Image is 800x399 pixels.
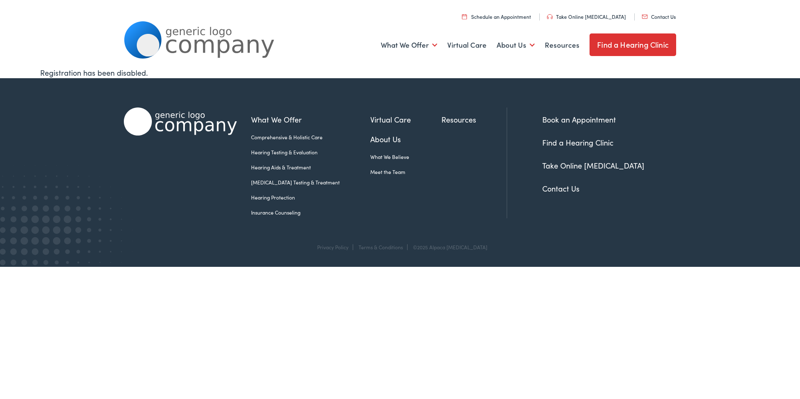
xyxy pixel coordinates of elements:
div: Registration has been disabled. [40,67,760,78]
a: What We Believe [370,153,441,161]
a: Virtual Care [370,114,441,125]
a: Insurance Counseling [251,209,370,216]
a: Hearing Aids & Treatment [251,164,370,171]
div: ©2025 Alpaca [MEDICAL_DATA] [409,244,487,250]
a: What We Offer [381,30,437,61]
img: utility icon [547,14,553,19]
img: utility icon [462,14,467,19]
a: Terms & Conditions [359,243,403,251]
a: Schedule an Appointment [462,13,531,20]
a: Find a Hearing Clinic [590,33,676,56]
a: Privacy Policy [317,243,349,251]
a: Contact Us [642,13,676,20]
a: Resources [545,30,579,61]
a: What We Offer [251,114,370,125]
a: Virtual Care [447,30,487,61]
a: About Us [497,30,535,61]
a: Meet the Team [370,168,441,176]
a: Find a Hearing Clinic [542,137,613,148]
img: Alpaca Audiology [124,107,237,136]
a: About Us [370,133,441,145]
a: Hearing Testing & Evaluation [251,148,370,156]
a: Book an Appointment [542,114,616,125]
a: Contact Us [542,183,579,194]
a: [MEDICAL_DATA] Testing & Treatment [251,179,370,186]
a: Take Online [MEDICAL_DATA] [542,160,644,171]
a: Hearing Protection [251,194,370,201]
img: utility icon [642,15,648,19]
a: Take Online [MEDICAL_DATA] [547,13,626,20]
a: Resources [441,114,507,125]
a: Comprehensive & Holistic Care [251,133,370,141]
